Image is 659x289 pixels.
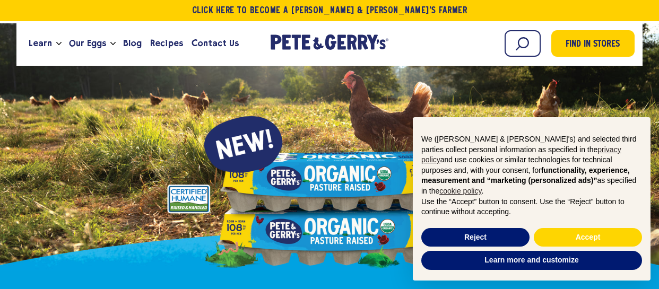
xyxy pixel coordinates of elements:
[110,42,116,46] button: Open the dropdown menu for Our Eggs
[421,251,642,270] button: Learn more and customize
[439,187,481,195] a: cookie policy
[24,29,56,58] a: Learn
[150,37,183,50] span: Recipes
[187,29,243,58] a: Contact Us
[421,197,642,217] p: Use the “Accept” button to consent. Use the “Reject” button to continue without accepting.
[69,37,106,50] span: Our Eggs
[65,29,110,58] a: Our Eggs
[146,29,187,58] a: Recipes
[192,37,239,50] span: Contact Us
[123,37,142,50] span: Blog
[551,30,635,57] a: Find in Stores
[56,42,62,46] button: Open the dropdown menu for Learn
[505,30,541,57] input: Search
[29,37,52,50] span: Learn
[534,228,642,247] button: Accept
[421,134,642,197] p: We ([PERSON_NAME] & [PERSON_NAME]'s) and selected third parties collect personal information as s...
[421,228,530,247] button: Reject
[566,38,620,52] span: Find in Stores
[119,29,146,58] a: Blog
[404,109,659,289] div: Notice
